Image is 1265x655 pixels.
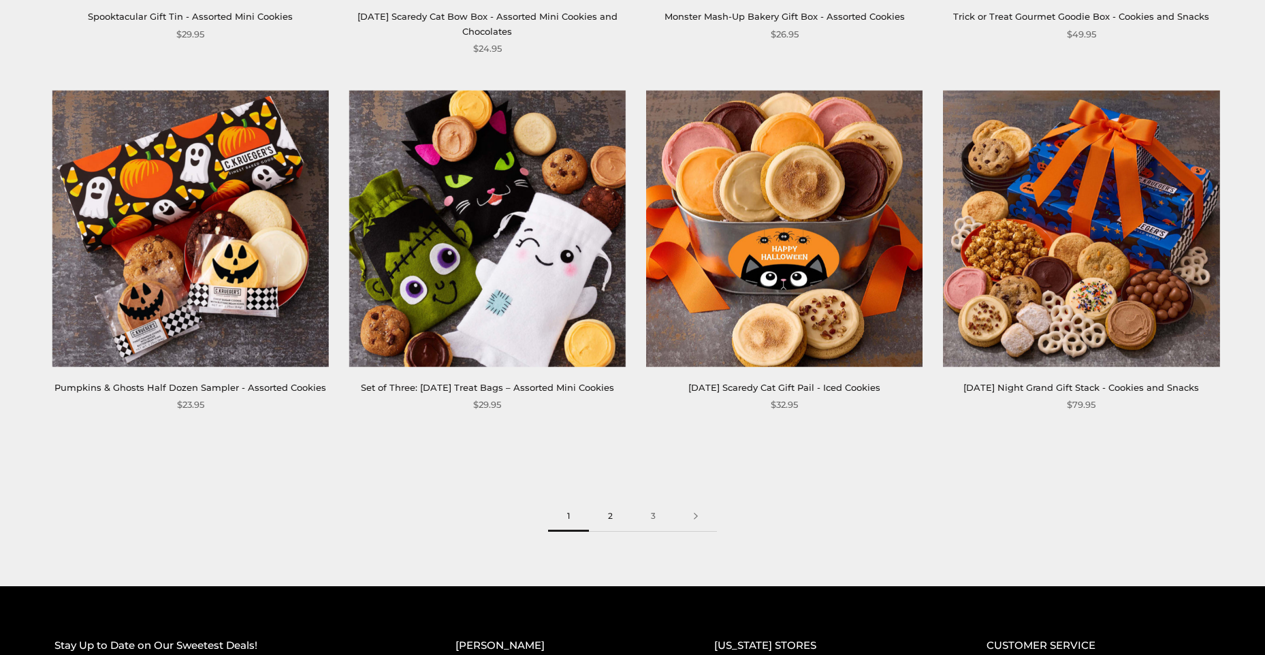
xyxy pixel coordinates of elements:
img: Halloween Night Grand Gift Stack - Cookies and Snacks [943,91,1219,367]
h2: [US_STATE] STORES [714,637,931,654]
a: Monster Mash-Up Bakery Gift Box - Assorted Cookies [664,11,905,22]
a: 2 [589,501,632,532]
a: 3 [632,501,675,532]
a: Next page [675,501,717,532]
img: Pumpkins & Ghosts Half Dozen Sampler - Assorted Cookies [52,91,328,367]
a: Set of Three: [DATE] Treat Bags – Assorted Mini Cookies [361,382,614,393]
span: $29.95 [473,398,501,412]
span: $26.95 [771,27,799,42]
span: $49.95 [1067,27,1096,42]
h2: CUSTOMER SERVICE [987,637,1211,654]
span: $23.95 [177,398,204,412]
span: $32.95 [771,398,798,412]
a: Spooktacular Gift Tin - Assorted Mini Cookies [88,11,293,22]
a: Trick or Treat Gourmet Goodie Box - Cookies and Snacks [953,11,1209,22]
img: Halloween Scaredy Cat Gift Pail - Iced Cookies [646,91,923,367]
h2: [PERSON_NAME] [455,637,660,654]
a: Pumpkins & Ghosts Half Dozen Sampler - Assorted Cookies [54,382,326,393]
a: [DATE] Scaredy Cat Gift Pail - Iced Cookies [688,382,880,393]
h2: Stay Up to Date on Our Sweetest Deals! [54,637,401,654]
span: $79.95 [1067,398,1095,412]
span: $24.95 [473,42,502,56]
span: $29.95 [176,27,204,42]
img: Set of Three: Halloween Treat Bags – Assorted Mini Cookies [349,91,626,367]
a: [DATE] Scaredy Cat Bow Box - Assorted Mini Cookies and Chocolates [357,11,618,36]
a: [DATE] Night Grand Gift Stack - Cookies and Snacks [963,382,1199,393]
span: 1 [548,501,589,532]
